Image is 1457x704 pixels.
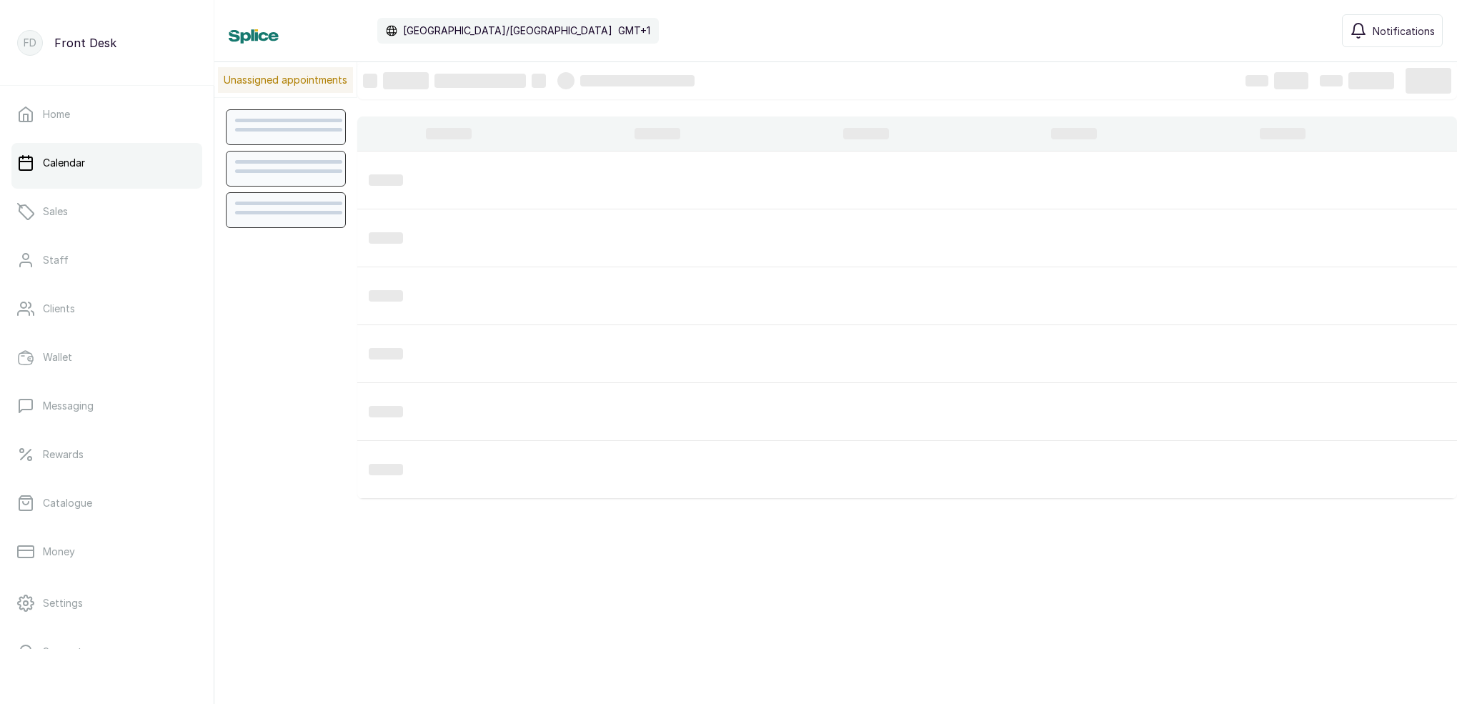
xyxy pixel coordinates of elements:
a: Messaging [11,386,202,426]
p: Support [43,645,82,659]
p: Staff [43,253,69,267]
a: Rewards [11,435,202,475]
p: Sales [43,204,68,219]
p: Settings [43,596,83,610]
p: Messaging [43,399,94,413]
a: Settings [11,583,202,623]
p: FD [24,36,36,50]
a: Calendar [11,143,202,183]
a: Wallet [11,337,202,377]
p: Rewards [43,447,84,462]
p: Wallet [43,350,72,365]
p: Calendar [43,156,85,170]
p: Front Desk [54,34,116,51]
p: Home [43,107,70,122]
a: Catalogue [11,483,202,523]
button: Notifications [1342,14,1443,47]
p: Clients [43,302,75,316]
p: Unassigned appointments [218,67,353,93]
a: Home [11,94,202,134]
p: [GEOGRAPHIC_DATA]/[GEOGRAPHIC_DATA] [403,24,612,38]
p: GMT+1 [618,24,650,38]
a: Sales [11,192,202,232]
a: Clients [11,289,202,329]
p: Catalogue [43,496,92,510]
span: Notifications [1373,24,1435,39]
p: Money [43,545,75,559]
a: Staff [11,240,202,280]
a: Money [11,532,202,572]
a: Support [11,632,202,672]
